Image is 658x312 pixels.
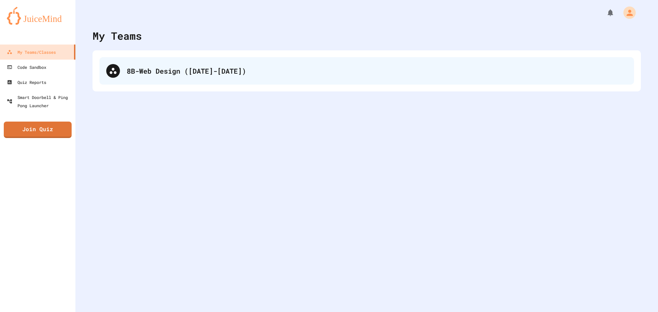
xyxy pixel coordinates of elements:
div: Quiz Reports [7,78,46,86]
div: My Notifications [594,7,616,18]
div: My Teams/Classes [7,48,56,56]
div: Code Sandbox [7,63,46,71]
div: Smart Doorbell & Ping Pong Launcher [7,93,73,110]
div: My Account [616,5,637,21]
div: My Teams [93,28,142,43]
div: 8B-Web Design ([DATE]-[DATE]) [99,57,634,85]
a: Join Quiz [4,122,72,138]
div: 8B-Web Design ([DATE]-[DATE]) [127,66,627,76]
img: logo-orange.svg [7,7,69,25]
